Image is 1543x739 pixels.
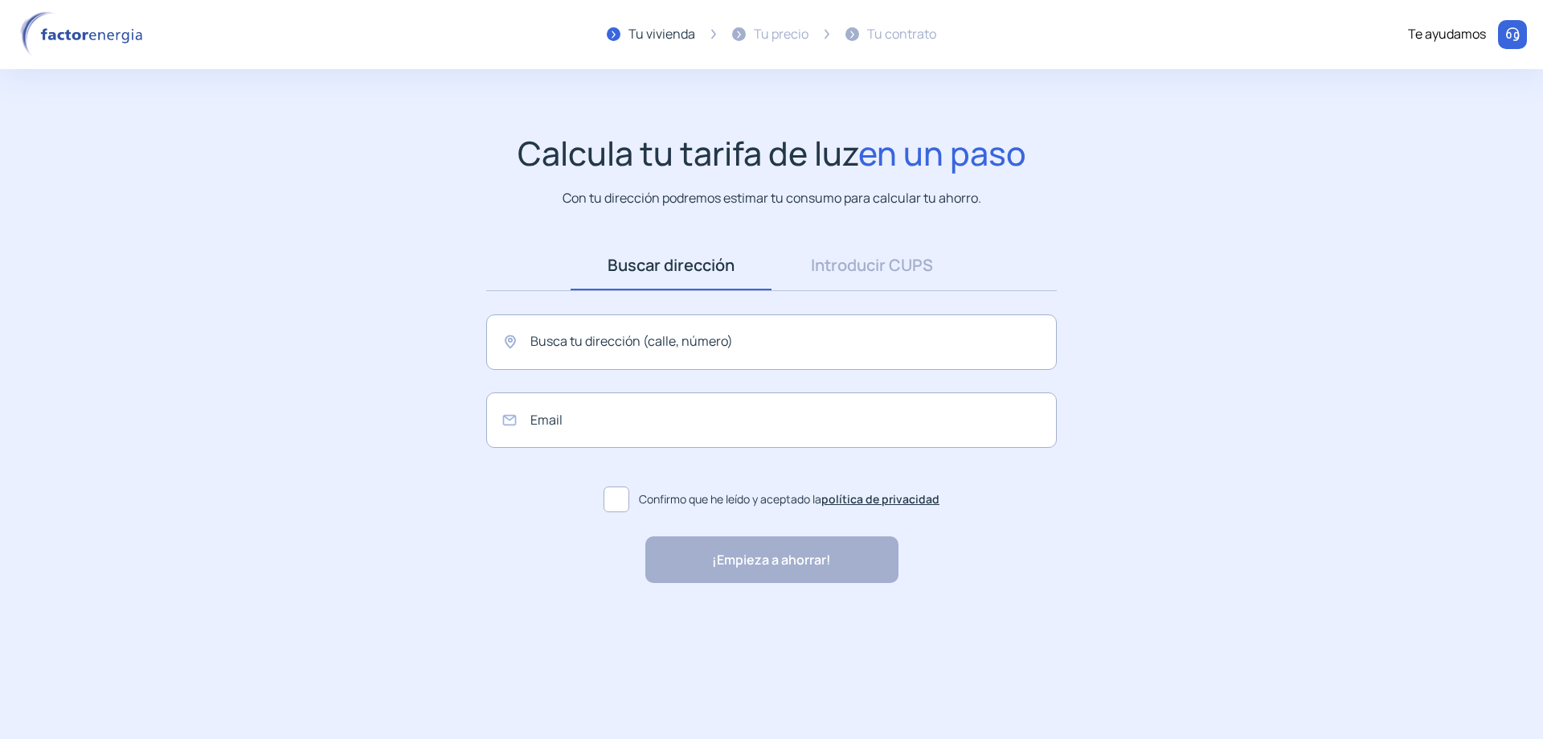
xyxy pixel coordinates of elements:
[821,491,939,507] a: política de privacidad
[628,24,695,45] div: Tu vivienda
[1504,27,1520,43] img: llamar
[518,133,1026,173] h1: Calcula tu tarifa de luz
[563,188,981,208] p: Con tu dirección podremos estimar tu consumo para calcular tu ahorro.
[771,240,972,290] a: Introducir CUPS
[867,24,936,45] div: Tu contrato
[639,491,939,508] span: Confirmo que he leído y aceptado la
[754,24,808,45] div: Tu precio
[858,130,1026,175] span: en un paso
[16,11,153,58] img: logo factor
[571,240,771,290] a: Buscar dirección
[1408,24,1486,45] div: Te ayudamos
